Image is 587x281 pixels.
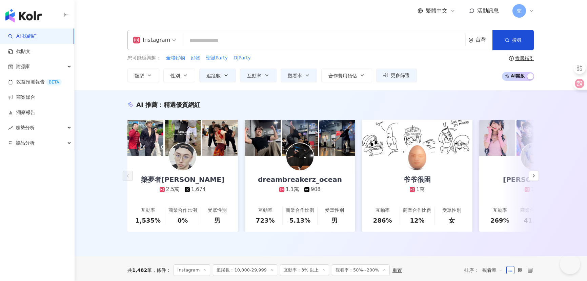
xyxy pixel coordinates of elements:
span: 合作費用預估 [328,73,357,78]
a: 效益預測報告BETA [8,79,62,86]
a: 爷爷很困1萬互動率286%商業合作比例12%受眾性別女 [362,156,472,232]
div: dreambreakerz_ocean [251,175,349,184]
span: question-circle [509,56,514,61]
span: 您可能感興趣： [127,55,161,61]
a: 洞察報告 [8,109,35,116]
div: 排序： [464,265,506,276]
div: [PERSON_NAME] [496,175,573,184]
span: 1,482 [132,267,147,273]
span: 類型 [135,73,144,78]
div: 互動率 [493,207,507,214]
div: 受眾性別 [325,207,344,214]
img: post-image [165,120,201,156]
div: 互動率 [258,207,272,214]
img: logo [5,9,42,22]
span: 繁體中文 [426,7,447,15]
span: 全聯好物 [166,55,185,61]
div: 1,674 [191,186,206,193]
div: 269% [490,216,509,225]
span: 聖誕Party [206,55,228,61]
img: post-image [399,120,435,156]
button: 追蹤數 [199,69,236,82]
button: 合作費用預估 [321,69,372,82]
div: 1.1萬 [531,186,544,193]
div: 搜尋指引 [515,56,534,61]
img: post-image [127,120,163,156]
img: post-image [479,120,515,156]
span: 互動率 [247,73,261,78]
div: 男 [331,216,338,225]
span: 追蹤數 [206,73,221,78]
span: 精選優質網紅 [164,101,200,108]
div: 商業合作比例 [168,207,197,214]
div: 1.1萬 [286,186,299,193]
button: 聖誕Party [206,54,228,62]
a: 築夢者[PERSON_NAME]2.5萬1,674互動率1,535%商業合作比例0%受眾性別男 [127,156,238,232]
div: 41.2% [524,216,545,225]
div: 12% [410,216,424,225]
div: 286% [373,216,392,225]
span: 活動訊息 [477,7,499,14]
div: 重置 [392,267,402,273]
span: rise [8,126,13,130]
img: post-image [282,120,318,156]
span: 觀看率 [288,73,302,78]
img: post-image [517,120,552,156]
button: 全聯好物 [166,54,185,62]
div: 受眾性別 [208,207,227,214]
div: 受眾性別 [442,207,461,214]
span: DJParty [234,55,251,61]
span: 搜尋 [512,37,522,43]
iframe: Help Scout Beacon - Open [560,254,580,274]
div: 共 筆 [127,267,152,273]
a: searchAI 找網紅 [8,33,37,40]
button: 觀看率 [281,69,317,82]
div: 互動率 [141,207,155,214]
span: 好物 [191,55,200,61]
div: 商業合作比例 [403,207,431,214]
div: AI 推薦 ： [136,100,200,109]
span: 競品分析 [16,135,35,151]
span: 更多篩選 [391,73,410,78]
span: Instagram [174,264,210,276]
img: post-image [362,120,398,156]
span: 觀看率 [482,265,503,276]
div: 商業合作比例 [286,207,314,214]
img: post-image [245,120,281,156]
img: post-image [319,120,355,156]
img: post-image [202,120,238,156]
button: 互動率 [240,69,277,82]
div: 女 [449,216,455,225]
button: 好物 [190,54,201,62]
img: KOL Avatar [521,143,548,170]
button: 更多篩選 [376,69,417,82]
div: Instagram [133,35,170,45]
button: 類型 [127,69,159,82]
div: 908 [311,186,321,193]
img: KOL Avatar [404,143,431,170]
img: KOL Avatar [169,143,196,170]
img: post-image [437,120,472,156]
span: 觀看率：50%~200% [332,264,390,276]
div: 1,535% [135,216,161,225]
div: 商業合作比例 [520,207,549,214]
button: DJParty [233,54,251,62]
span: 互動率：3% 以上 [280,264,329,276]
img: KOL Avatar [286,143,313,170]
div: 爷爷很困 [397,175,438,184]
div: 男 [214,216,220,225]
div: 1萬 [416,186,425,193]
span: 性別 [170,73,180,78]
span: 條件 ： [152,267,171,273]
span: 趨勢分析 [16,120,35,135]
button: 性別 [163,69,195,82]
a: dreambreakerz_ocean1.1萬908互動率723%商業合作比例5.13%受眾性別男 [245,156,355,232]
span: 資源庫 [16,59,30,74]
div: 0% [178,216,188,225]
a: 商案媒合 [8,94,35,101]
button: 搜尋 [492,30,534,50]
a: 找貼文 [8,48,31,55]
div: 築夢者[PERSON_NAME] [134,175,231,184]
span: 窕 [517,7,522,15]
div: 723% [256,216,275,225]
